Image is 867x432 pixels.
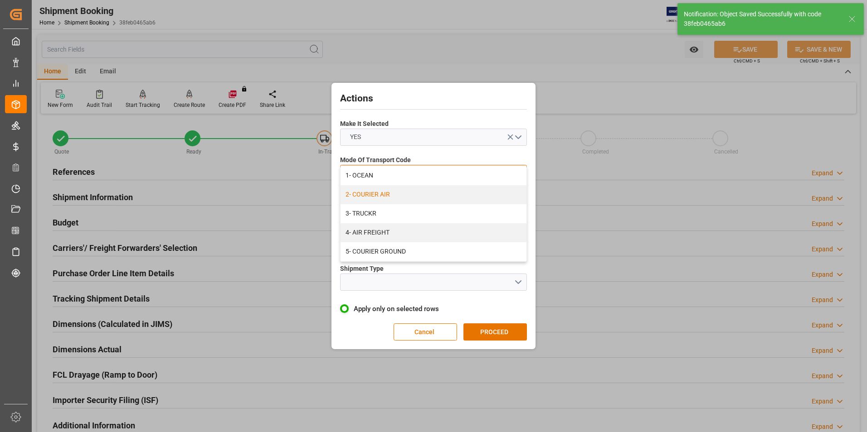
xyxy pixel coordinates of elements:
[463,323,527,341] button: PROCEED
[346,132,365,142] span: YES
[340,91,527,106] h2: Actions
[340,155,411,165] span: Mode Of Transport Code
[394,323,457,341] button: Cancel
[340,303,527,314] label: Apply only on selected rows
[341,185,526,204] div: 2- COURIER AIR
[684,10,840,29] div: Notification: Object Saved Successfully with code 38feb0465ab6
[340,274,527,291] button: open menu
[340,165,527,182] button: close menu
[340,264,384,274] span: Shipment Type
[340,129,527,146] button: open menu
[340,119,389,129] span: Make It Selected
[341,204,526,223] div: 3- TRUCKR
[341,242,526,261] div: 5- COURIER GROUND
[341,223,526,242] div: 4- AIR FREIGHT
[341,166,526,185] div: 1- OCEAN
